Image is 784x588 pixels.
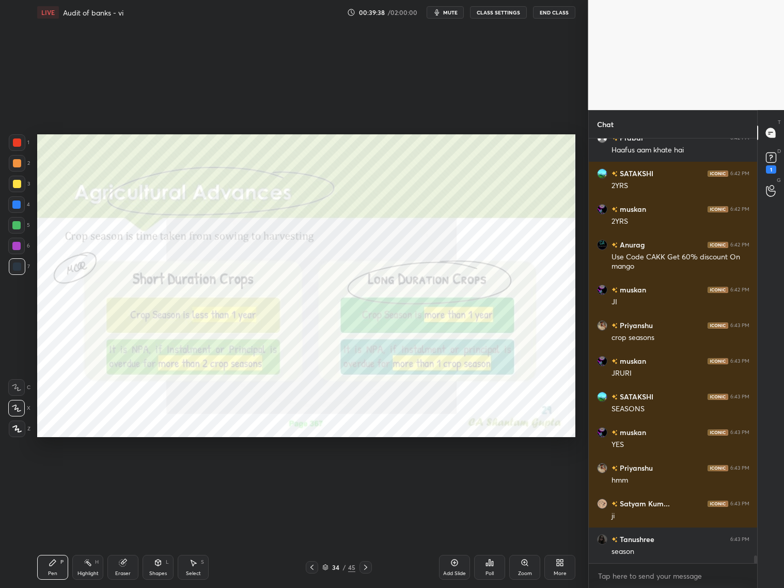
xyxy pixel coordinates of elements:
div: 6 [8,238,30,254]
div: 34 [331,564,341,570]
div: YES [611,440,749,450]
h6: muskan [618,284,646,295]
img: no-rating-badge.077c3623.svg [611,323,618,329]
div: 3 [9,176,30,192]
img: 8430983dc3024bc59926ac31699ae35f.jpg [597,204,607,214]
div: S [201,560,204,565]
img: iconic-dark.1390631f.png [708,501,728,507]
img: no-rating-badge.077c3623.svg [611,207,618,213]
h6: SATAKSHI [618,168,653,179]
div: LIVE [37,6,59,19]
img: iconic-dark.1390631f.png [708,287,728,293]
div: Use Code CAKK Get 60% discount On mango [611,252,749,272]
div: hmm [611,475,749,486]
button: CLASS SETTINGS [470,6,527,19]
div: C [8,379,30,396]
div: Zoom [518,571,532,576]
img: no-rating-badge.077c3623.svg [611,466,618,472]
div: 6:43 PM [730,394,749,400]
img: iconic-dark.1390631f.png [708,322,728,329]
div: 6:43 PM [730,465,749,471]
div: 45 [348,563,355,572]
button: End Class [533,6,575,19]
div: 6:42 PM [730,287,749,293]
h6: SATAKSHI [618,391,653,402]
div: More [554,571,567,576]
img: iconic-dark.1390631f.png [708,358,728,364]
div: 6:43 PM [730,322,749,329]
div: SEASONS [611,404,749,414]
div: 2YRS [611,181,749,191]
div: ji [611,511,749,521]
img: iconic-dark.1390631f.png [708,394,728,400]
h6: Priyanshu [618,320,653,331]
p: T [778,118,781,126]
h6: Tanushree [618,534,654,545]
div: P [60,560,64,565]
div: Z [9,421,30,437]
img: 8430983dc3024bc59926ac31699ae35f.jpg [597,285,607,295]
div: 2YRS [611,216,749,227]
div: 6:43 PM [730,358,749,364]
img: no-rating-badge.077c3623.svg [611,430,618,436]
h6: Priyanshu [618,462,653,473]
img: no-rating-badge.077c3623.svg [611,243,618,249]
img: no-rating-badge.077c3623.svg [611,136,618,142]
div: H [95,560,99,565]
button: mute [427,6,464,19]
img: no-rating-badge.077c3623.svg [611,288,618,293]
div: season [611,547,749,557]
img: no-rating-badge.077c3623.svg [611,172,618,177]
div: Shapes [149,571,167,576]
img: iconic-dark.1390631f.png [708,171,728,177]
img: iconic-dark.1390631f.png [708,465,728,471]
div: 1 [766,165,776,174]
div: Haafus aam khate hai [611,145,749,156]
div: 6:42 PM [730,242,749,248]
div: Poll [485,571,494,576]
img: d5e60321c15a449f904b58f3343f34be.jpg [597,534,607,545]
h4: Audit of banks - vi [63,8,123,18]
p: Chat [589,111,622,138]
img: no-rating-badge.077c3623.svg [611,395,618,400]
div: / [343,564,346,570]
div: 6:42 PM [730,171,749,177]
h6: muskan [618,355,646,366]
img: no-rating-badge.077c3623.svg [611,537,618,543]
div: 6:42 PM [730,206,749,212]
div: 6:43 PM [730,536,749,543]
div: 2 [9,155,30,172]
div: L [166,560,169,565]
h6: muskan [618,204,646,214]
div: grid [589,138,758,563]
div: Pen [48,571,57,576]
img: 22d10a133bba4a3982040bb141e154b6.jpg [597,168,607,179]
div: 4 [8,196,30,213]
img: 1d2a9837b55e4b7c8db79438d8ec4618.png [597,240,607,250]
img: 8430983dc3024bc59926ac31699ae35f.jpg [597,356,607,366]
div: 6:43 PM [730,429,749,436]
div: JI [611,297,749,307]
div: 7 [9,258,30,275]
img: no-rating-badge.077c3623.svg [611,359,618,365]
img: ee2f365983054e17a0a8fd0220be7e3b.jpg [597,499,607,509]
img: iconic-dark.1390631f.png [708,206,728,212]
img: ac7fb660e3c34ab58fdcde9eb811caf6.jpg [597,463,607,473]
img: 22d10a133bba4a3982040bb141e154b6.jpg [597,392,607,402]
img: iconic-dark.1390631f.png [708,242,728,248]
div: Eraser [115,571,131,576]
div: Highlight [77,571,99,576]
img: 8430983dc3024bc59926ac31699ae35f.jpg [597,427,607,438]
img: ac7fb660e3c34ab58fdcde9eb811caf6.jpg [597,320,607,331]
p: G [777,176,781,184]
div: crop seasons [611,333,749,343]
div: JRURI [611,368,749,379]
div: X [8,400,30,416]
div: 5 [8,217,30,234]
img: no-rating-badge.077c3623.svg [611,502,618,507]
div: 6:43 PM [730,501,749,507]
h6: Anurag [618,239,645,250]
h6: Satyam Kum... [618,498,670,509]
h6: muskan [618,427,646,438]
p: D [777,147,781,155]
